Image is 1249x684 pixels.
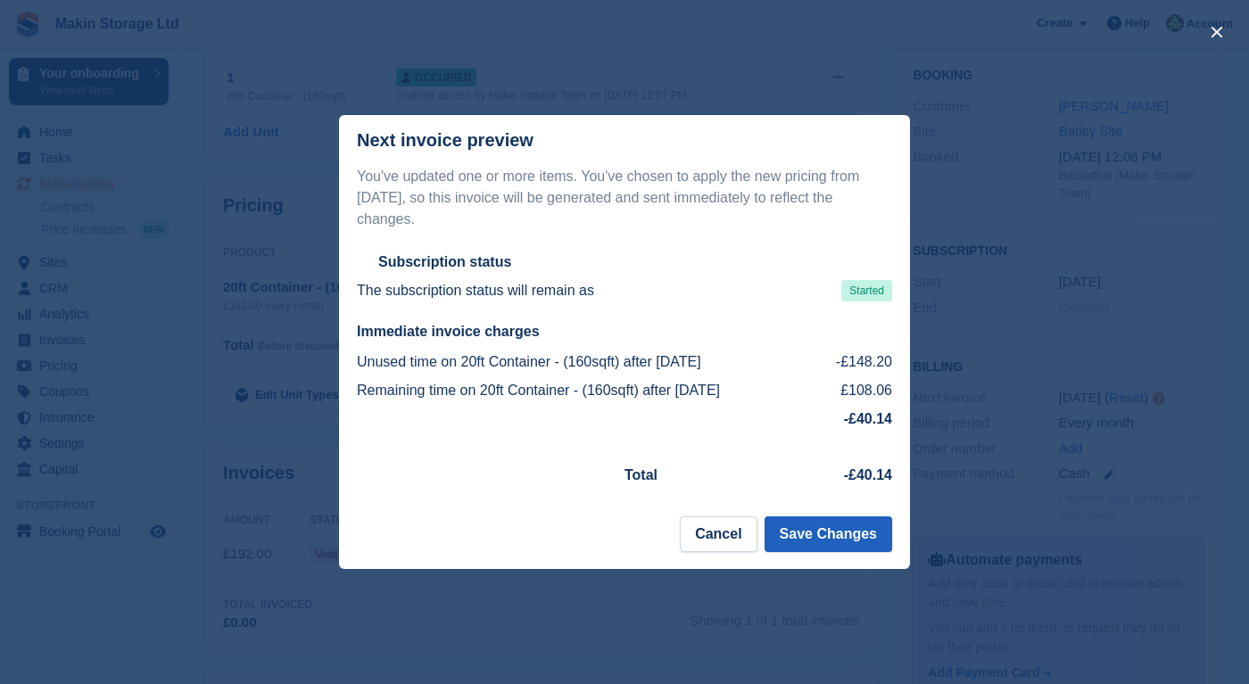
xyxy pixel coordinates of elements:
[624,467,658,482] strong: Total
[765,516,892,552] button: Save Changes
[357,376,820,405] td: Remaining time on 20ft Container - (160sqft) after [DATE]
[378,253,511,271] h2: Subscription status
[841,280,892,301] span: Started
[357,166,892,230] p: You've updated one or more items. You've chosen to apply the new pricing from [DATE], so this inv...
[820,348,892,376] td: -£148.20
[357,280,594,301] p: The subscription status will remain as
[357,348,820,376] td: Unused time on 20ft Container - (160sqft) after [DATE]
[357,130,534,151] p: Next invoice preview
[1203,18,1231,46] button: close
[820,376,892,405] td: £108.06
[844,411,892,426] strong: -£40.14
[844,467,892,482] strong: -£40.14
[357,323,892,341] h2: Immediate invoice charges
[680,516,757,552] button: Cancel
